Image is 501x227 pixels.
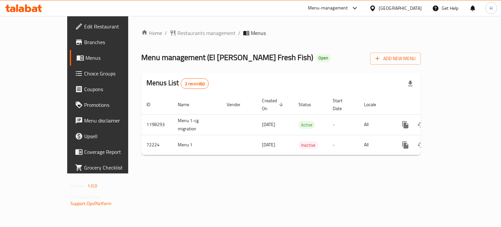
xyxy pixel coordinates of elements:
[298,141,318,149] span: Inactive
[327,114,359,135] td: -
[70,34,151,50] a: Branches
[84,38,146,46] span: Branches
[327,135,359,155] td: -
[70,193,100,201] span: Get support on:
[333,97,351,112] span: Start Date
[398,137,413,153] button: more
[70,66,151,81] a: Choice Groups
[70,199,112,208] a: Support.OpsPlatform
[85,54,146,62] span: Menus
[84,164,146,171] span: Grocery Checklist
[262,140,275,149] span: [DATE]
[359,114,392,135] td: All
[181,78,209,89] div: Total records count
[262,120,275,129] span: [DATE]
[413,137,429,153] button: Change Status
[238,29,240,37] li: /
[70,144,151,160] a: Coverage Report
[262,97,285,112] span: Created On
[316,54,331,62] div: Open
[298,101,320,108] span: Status
[146,101,159,108] span: ID
[70,81,151,97] a: Coupons
[84,85,146,93] span: Coupons
[392,95,465,115] th: Actions
[70,113,151,128] a: Menu disclaimer
[87,182,98,190] span: 1.0.0
[308,4,348,12] div: Menu-management
[227,101,249,108] span: Vendor
[84,148,146,156] span: Coverage Report
[70,182,86,190] span: Version:
[70,160,151,175] a: Grocery Checklist
[70,19,151,34] a: Edit Restaurant
[70,128,151,144] a: Upsell
[170,29,235,37] a: Restaurants management
[402,76,418,91] div: Export file
[146,78,209,89] h2: Menus List
[359,135,392,155] td: All
[84,132,146,140] span: Upsell
[84,117,146,124] span: Menu disclaimer
[141,29,162,37] a: Home
[70,97,151,113] a: Promotions
[165,29,167,37] li: /
[141,135,173,155] td: 72224
[141,114,173,135] td: 1198293
[177,29,235,37] span: Restaurants management
[379,5,422,12] div: [GEOGRAPHIC_DATA]
[178,101,198,108] span: Name
[141,95,465,155] table: enhanced table
[251,29,266,37] span: Menus
[84,23,146,30] span: Edit Restaurant
[364,101,385,108] span: Locale
[398,117,413,133] button: more
[375,55,416,63] span: Add New Menu
[141,29,421,37] nav: breadcrumb
[173,114,221,135] td: Menu 1-cg migration
[413,117,429,133] button: Change Status
[84,101,146,109] span: Promotions
[490,5,493,12] span: H
[370,53,421,65] button: Add New Menu
[84,70,146,77] span: Choice Groups
[298,121,315,129] span: Active
[70,50,151,66] a: Menus
[316,55,331,61] span: Open
[141,50,313,65] span: Menu management ( El [PERSON_NAME] Fresh Fish )
[181,81,209,87] span: 2 record(s)
[173,135,221,155] td: Menu 1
